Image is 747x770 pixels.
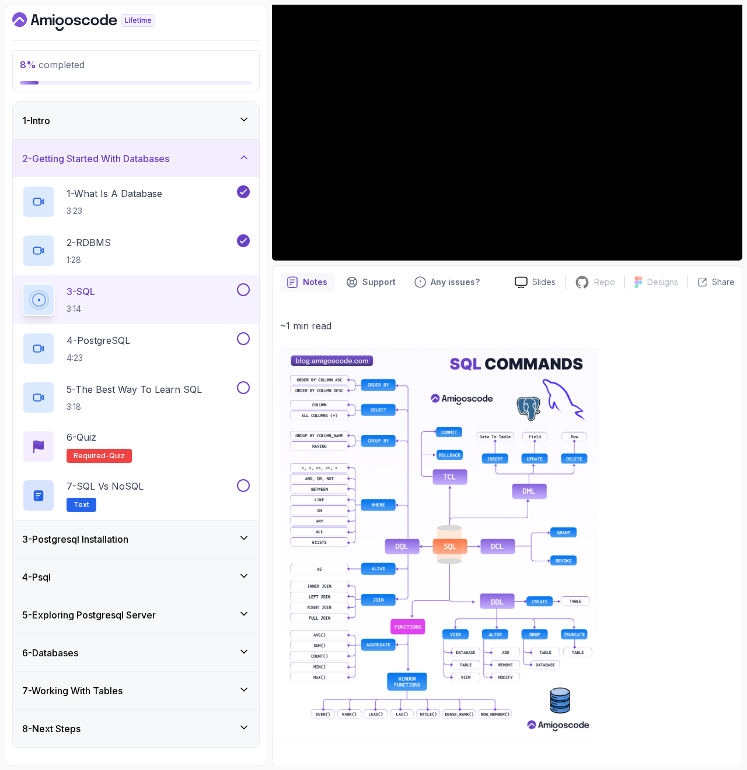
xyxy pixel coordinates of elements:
p: 2 - RDBMS [67,235,111,249]
p: 7 - SQL vs NoSQL [67,479,144,493]
p: 3:18 [67,401,202,413]
img: SQL Commands [280,348,598,743]
h3: 8 - Next Steps [22,722,81,736]
h3: 1 - Intro [22,114,50,128]
p: ~1 min read [280,318,735,334]
button: 8-Next Steps [13,710,259,747]
h3: 6 - Databases [22,646,78,660]
p: 3 - SQL [67,284,95,298]
a: Slides [505,276,565,289]
button: 3-SQL3:14 [22,283,250,316]
p: 5 - The Best Way To Learn SQL [67,382,202,396]
p: 1:28 [67,254,111,266]
h3: 3 - Postgresql Installation [22,532,128,546]
h3: 2 - Getting Started With Databases [22,152,169,166]
a: Dashboard [12,12,182,31]
span: 8 % [20,59,36,71]
button: 7-Working With Tables [13,672,259,709]
button: 1-Intro [13,102,259,139]
button: 4-Psql [13,558,259,596]
p: Any issues? [431,276,480,288]
h3: 4 - Psql [22,570,51,584]
button: notes button [280,273,334,291]
p: Repo [594,276,615,288]
h3: 7 - Working With Tables [22,684,123,698]
p: 3:23 [67,205,162,217]
span: Required- [74,451,109,460]
p: 4:23 [67,352,130,364]
button: 7-SQL vs NoSQLText [22,479,250,512]
button: 5-The Best Way To Learn SQL3:18 [22,381,250,414]
p: 4 - PostgreSQL [67,333,130,347]
p: Designs [647,276,678,288]
span: Text [74,500,89,509]
button: 4-PostgreSQL4:23 [22,332,250,365]
button: Support button [339,273,403,291]
button: Feedback button [407,273,487,291]
button: 1-What Is A Database3:23 [22,185,250,218]
button: 2-RDBMS1:28 [22,234,250,267]
p: 1 - What Is A Database [67,187,162,201]
button: 3-Postgresql Installation [13,521,259,558]
button: 2-Getting Started With Databases [13,140,259,177]
button: 6-Databases [13,634,259,671]
button: Share [687,276,735,288]
p: Slides [532,276,556,288]
span: completed [20,59,85,71]
button: 5-Exploring Postgresql Server [13,596,259,634]
h3: 5 - Exploring Postgresql Server [22,608,156,622]
p: Support [362,276,396,288]
p: Notes [303,276,327,288]
span: quiz [109,451,125,460]
p: 6 - Quiz [67,430,96,444]
button: 6-QuizRequired-quiz [22,430,250,463]
p: 3:14 [67,303,95,315]
p: Share [712,276,735,288]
